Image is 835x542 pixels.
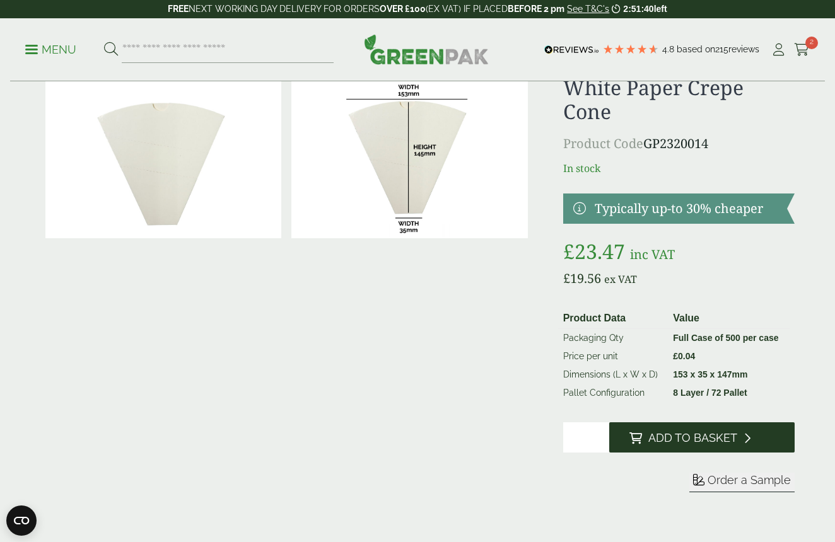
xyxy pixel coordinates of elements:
[563,238,575,265] span: £
[380,4,426,14] strong: OVER £100
[609,422,795,453] button: Add to Basket
[558,347,669,366] td: Price per unit
[654,4,667,14] span: left
[558,366,669,384] td: Dimensions (L x W x D)
[558,308,669,329] th: Product Data
[563,76,795,124] h1: White Paper Crepe Cone
[602,43,659,55] div: 4.79 Stars
[25,42,76,57] p: Menu
[45,81,281,238] img: DSC6053a
[558,328,669,347] td: Packaging Qty
[673,369,747,379] strong: 153 x 35 x 147mm
[563,134,795,153] p: GP2320014
[673,351,678,361] span: £
[364,34,489,64] img: GreenPak Supplies
[805,37,818,49] span: 2
[604,272,637,286] span: ex VAT
[563,270,570,287] span: £
[558,384,669,402] td: Pallet Configuration
[168,4,189,14] strong: FREE
[673,333,778,343] strong: Full Case of 500 per case
[544,45,599,54] img: REVIEWS.io
[677,44,715,54] span: Based on
[6,505,37,536] button: Open CMP widget
[563,161,795,176] p: In stock
[794,43,810,56] i: Cart
[689,473,795,492] button: Order a Sample
[630,246,675,263] span: inc VAT
[673,388,747,398] strong: 8 Layer / 72 Pallet
[794,40,810,59] a: 2
[771,43,786,56] i: My Account
[668,308,790,329] th: Value
[715,44,728,54] span: 215
[25,42,76,55] a: Menu
[291,81,527,238] img: GP2320013 White Paper Cone DIMS
[563,135,643,152] span: Product Code
[728,44,759,54] span: reviews
[662,44,677,54] span: 4.8
[567,4,609,14] a: See T&C's
[708,473,791,487] span: Order a Sample
[648,431,737,445] span: Add to Basket
[623,4,653,14] span: 2:51:40
[673,351,695,361] bdi: 0.04
[563,238,625,265] bdi: 23.47
[563,270,601,287] bdi: 19.56
[508,4,564,14] strong: BEFORE 2 pm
